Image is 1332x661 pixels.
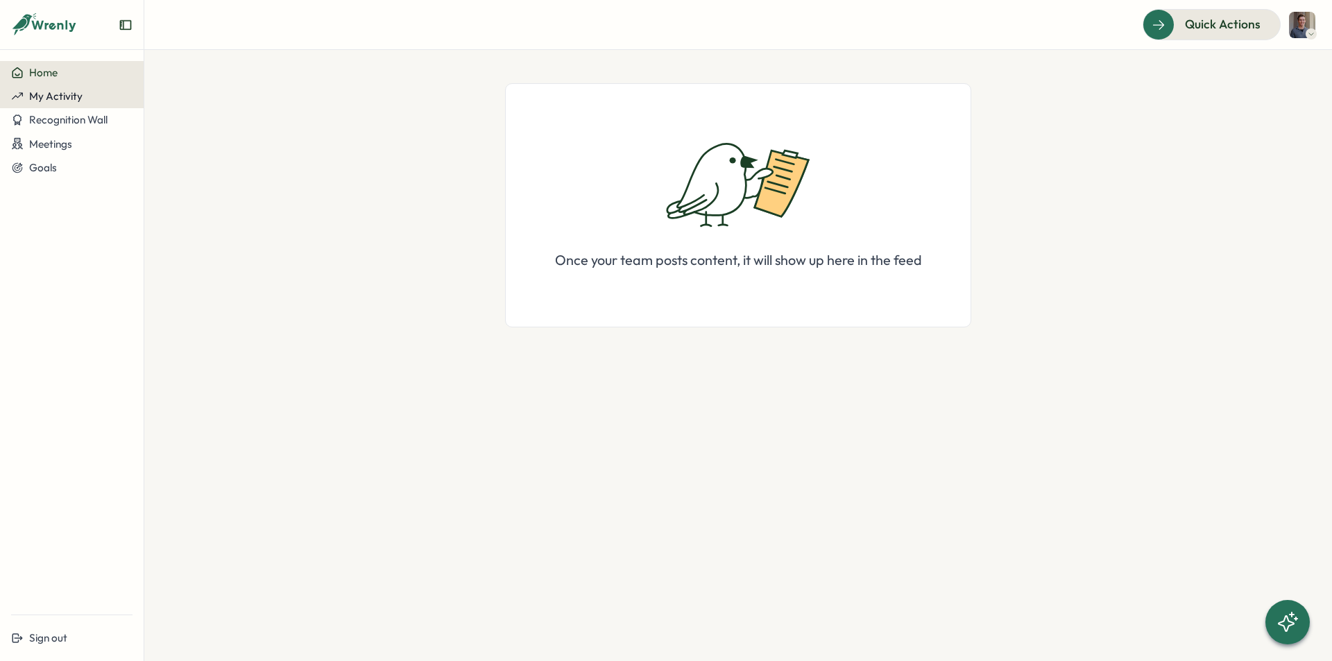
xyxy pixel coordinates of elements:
button: Expand sidebar [119,18,133,32]
span: Sign out [29,631,67,644]
div: Once your team posts content, it will show up here in the feed [555,250,922,271]
button: Quick Actions [1143,9,1281,40]
span: Meetings [29,137,72,151]
span: Goals [29,161,57,174]
span: Recognition Wall [29,113,108,126]
span: Quick Actions [1185,15,1261,33]
span: My Activity [29,89,83,103]
span: Home [29,66,58,79]
img: Hayden Hall [1289,12,1315,38]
